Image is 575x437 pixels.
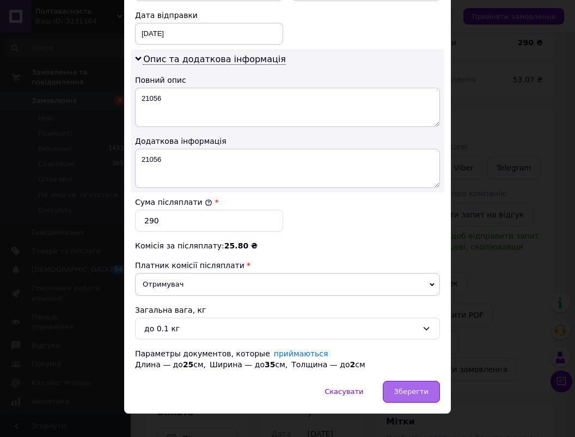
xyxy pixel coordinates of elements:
[135,10,283,21] div: Дата відправки
[135,198,212,207] label: Сума післяплати
[183,360,193,369] span: 25
[135,261,244,270] span: Платник комісії післяплати
[135,273,440,296] span: Отримувач
[135,305,440,315] div: Загальна вага, кг
[325,387,363,396] span: Скасувати
[135,240,440,251] div: Комісія за післяплату:
[143,54,286,65] span: Опис та додаткова інформація
[135,348,440,370] div: Параметры документов, которые Длина — до см, Ширина — до см, Толщина — до см
[144,323,418,335] div: до 0.1 кг
[135,149,440,188] textarea: 21056
[135,136,440,147] div: Додаткова інформація
[224,241,258,250] span: 25.80 ₴
[394,387,429,396] span: Зберегти
[274,349,328,358] a: приймаються
[350,360,355,369] span: 2
[265,360,275,369] span: 35
[135,75,440,86] div: Повний опис
[135,88,440,127] textarea: 21056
